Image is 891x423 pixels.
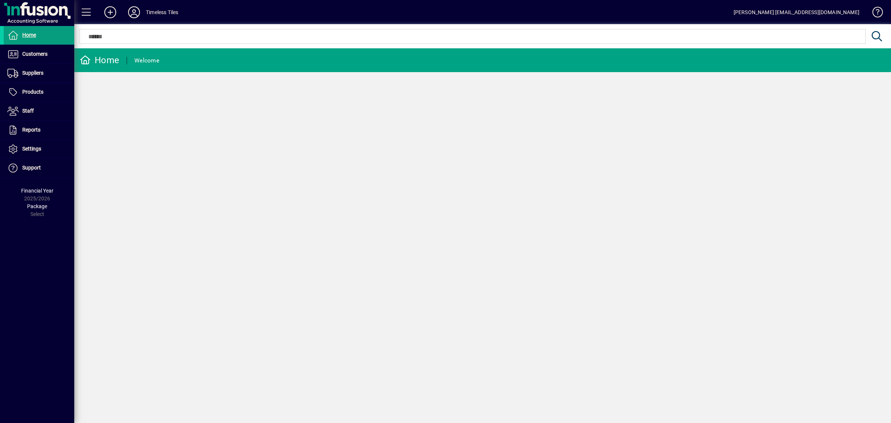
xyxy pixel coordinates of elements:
[21,188,53,194] span: Financial Year
[22,127,40,133] span: Reports
[4,102,74,120] a: Staff
[134,55,159,67] div: Welcome
[22,32,36,38] span: Home
[734,6,859,18] div: [PERSON_NAME] [EMAIL_ADDRESS][DOMAIN_NAME]
[4,64,74,83] a: Suppliers
[22,89,43,95] span: Products
[4,121,74,139] a: Reports
[80,54,119,66] div: Home
[4,45,74,64] a: Customers
[22,108,34,114] span: Staff
[122,6,146,19] button: Profile
[22,146,41,152] span: Settings
[4,140,74,158] a: Settings
[4,159,74,177] a: Support
[146,6,178,18] div: Timeless Tiles
[27,203,47,209] span: Package
[98,6,122,19] button: Add
[4,83,74,101] a: Products
[22,165,41,171] span: Support
[22,51,48,57] span: Customers
[867,1,882,26] a: Knowledge Base
[22,70,43,76] span: Suppliers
